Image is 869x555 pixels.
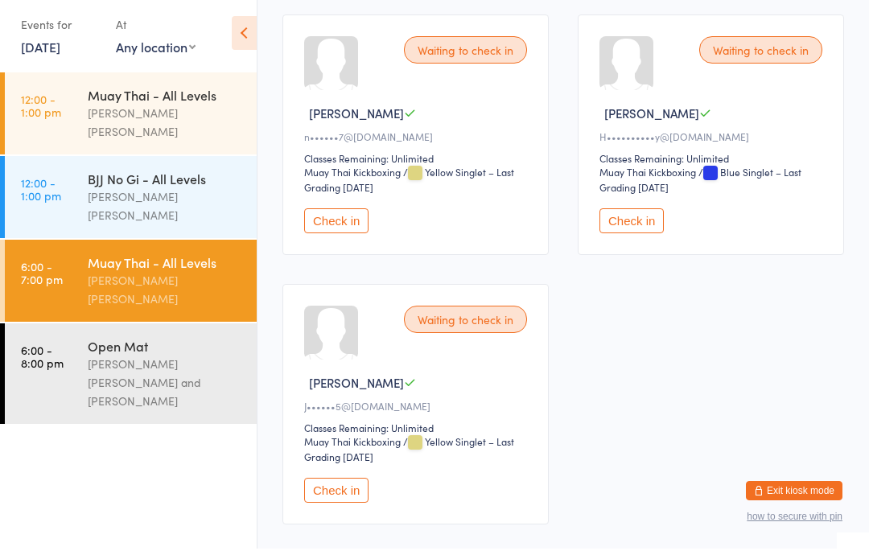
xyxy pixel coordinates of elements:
button: Check in [304,215,369,240]
div: Muay Thai - All Levels [88,260,243,277]
a: 12:00 -1:00 pmMuay Thai - All Levels[PERSON_NAME] [PERSON_NAME] [5,79,257,161]
div: J•••••• [304,405,532,419]
span: [PERSON_NAME] [604,111,699,128]
div: [PERSON_NAME] [PERSON_NAME] [88,194,243,231]
span: [PERSON_NAME] [309,111,404,128]
div: [PERSON_NAME] [PERSON_NAME] [88,110,243,147]
time: 12:00 - 1:00 pm [21,99,61,125]
div: Classes Remaining: Unlimited [599,158,827,171]
div: Classes Remaining: Unlimited [304,427,532,441]
button: Check in [304,484,369,509]
div: Waiting to check in [699,43,822,70]
div: [PERSON_NAME] [PERSON_NAME] and [PERSON_NAME] [88,361,243,417]
button: how to secure with pin [747,517,842,528]
div: Muay Thai Kickboxing [304,171,401,185]
a: 6:00 -7:00 pmMuay Thai - All Levels[PERSON_NAME] [PERSON_NAME] [5,246,257,328]
div: Waiting to check in [404,43,527,70]
div: Muay Thai Kickboxing [599,171,696,185]
button: Exit kiosk mode [746,487,842,507]
div: Muay Thai Kickboxing [304,441,401,454]
button: Check in [599,215,664,240]
div: Any location [116,44,196,62]
div: n•••••• [304,136,532,150]
div: Waiting to check in [404,312,527,339]
div: Open Mat [88,343,243,361]
span: [PERSON_NAME] [309,380,404,397]
div: Events for [21,18,100,44]
a: 6:00 -8:00 pmOpen Mat[PERSON_NAME] [PERSON_NAME] and [PERSON_NAME] [5,330,257,430]
a: [DATE] [21,44,60,62]
div: BJJ No Gi - All Levels [88,176,243,194]
a: 12:00 -1:00 pmBJJ No Gi - All Levels[PERSON_NAME] [PERSON_NAME] [5,162,257,245]
div: Classes Remaining: Unlimited [304,158,532,171]
div: Muay Thai - All Levels [88,92,243,110]
time: 12:00 - 1:00 pm [21,183,61,208]
div: At [116,18,196,44]
div: [PERSON_NAME] [PERSON_NAME] [88,277,243,314]
div: H•••••••••• [599,136,827,150]
time: 6:00 - 7:00 pm [21,266,63,292]
time: 6:00 - 8:00 pm [21,350,64,376]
